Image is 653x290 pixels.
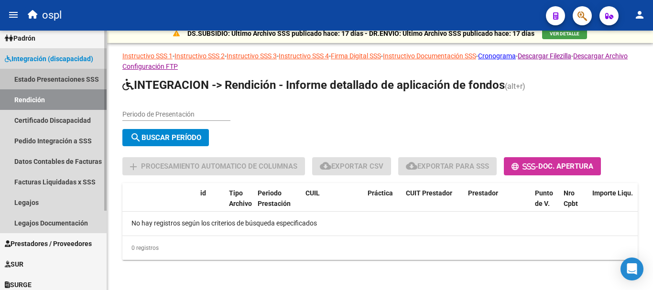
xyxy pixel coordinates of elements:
mat-icon: person [634,9,645,21]
span: Exportar CSV [320,162,383,171]
div: No hay registros según los criterios de búsqueda especificados [122,212,638,236]
button: Exportar para SSS [398,157,497,175]
datatable-header-cell: Práctica [364,183,402,225]
p: - - - - - - - - [122,51,638,72]
span: Importe Liqu. [592,189,633,197]
span: Nro Cpbt [564,189,578,208]
datatable-header-cell: Nro Cpbt [560,183,588,225]
datatable-header-cell: Tipo Archivo [225,183,254,225]
span: Exportar para SSS [406,162,489,171]
span: Padrón [5,33,35,43]
button: -Doc. Apertura [504,157,601,175]
a: Instructivo SSS 2 [174,52,225,60]
a: Instructivo SSS 1 [122,52,173,60]
span: Tipo Archivo [229,189,252,208]
datatable-header-cell: CUIT Prestador [402,183,464,225]
span: CUIL [305,189,320,197]
span: Procesamiento automatico de columnas [141,162,297,171]
span: SURGE [5,279,32,290]
span: - [512,162,538,171]
span: SUR [5,259,23,269]
button: Procesamiento automatico de columnas [122,157,305,175]
span: CUIT Prestador [406,189,452,197]
mat-icon: search [130,132,141,143]
div: Open Intercom Messenger [620,258,643,280]
div: 0 registros [122,236,638,260]
p: DS.SUBSIDIO: Último Archivo SSS publicado hace: 17 días - DR.ENVIO: Último Archivo SSS publicado ... [187,28,534,39]
button: Exportar CSV [312,157,391,175]
a: Descargar Filezilla [518,52,571,60]
datatable-header-cell: CUIL [302,183,364,225]
span: Prestadores / Proveedores [5,238,92,249]
span: (alt+r) [505,82,525,91]
datatable-header-cell: id [196,183,225,225]
a: Firma Digital SSS [331,52,381,60]
span: Integración (discapacidad) [5,54,93,64]
span: Buscar Período [130,133,201,142]
datatable-header-cell: Prestador [464,183,531,225]
mat-icon: cloud_download [320,160,331,172]
span: Doc. Apertura [538,162,593,171]
span: ospl [42,5,62,26]
a: Cronograma [478,52,516,60]
span: Punto de V. [535,189,553,208]
mat-icon: menu [8,9,19,21]
span: VER DETALLE [550,31,579,36]
span: Periodo Prestación [258,189,291,208]
datatable-header-cell: Importe Liqu. [588,183,641,225]
span: INTEGRACION -> Rendición - Informe detallado de aplicación de fondos [122,78,505,92]
datatable-header-cell: Punto de V. [531,183,560,225]
datatable-header-cell: Periodo Prestación [254,183,302,225]
span: id [200,189,206,197]
mat-icon: add [128,161,139,172]
mat-icon: cloud_download [406,160,417,172]
button: VER DETALLE [542,29,587,39]
a: Instructivo Documentación SSS [383,52,476,60]
a: Instructivo SSS 4 [279,52,329,60]
span: Prestador [468,189,498,197]
button: Buscar Período [122,129,209,146]
a: Instructivo SSS 3 [227,52,277,60]
span: Práctica [368,189,393,197]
